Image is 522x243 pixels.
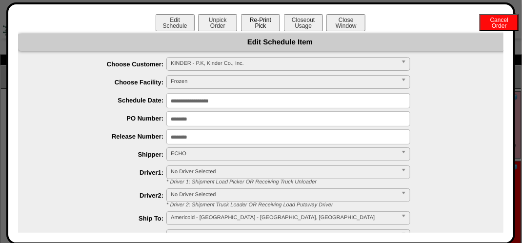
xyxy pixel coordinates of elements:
[198,14,237,31] button: UnpickOrder
[325,22,366,29] a: CloseWindow
[38,169,167,176] label: Driver1:
[38,79,167,86] label: Choose Facility:
[326,14,365,31] button: CloseWindow
[171,148,397,160] span: ECHO
[156,14,195,31] button: EditSchedule
[38,151,167,158] label: Shipper:
[38,133,167,140] label: Release Number:
[284,14,323,31] button: CloseoutUsage
[38,61,167,68] label: Choose Customer:
[171,166,397,178] span: No Driver Selected
[171,58,397,69] span: KINDER - P.K, Kinder Co., Inc.
[38,192,167,199] label: Driver2:
[38,115,167,122] label: PO Number:
[38,215,167,222] label: Ship To:
[171,212,397,223] span: Americold - [GEOGRAPHIC_DATA] - [GEOGRAPHIC_DATA], [GEOGRAPHIC_DATA]
[171,76,397,87] span: Frozen
[171,230,397,242] span: Pallets
[480,14,519,31] button: CancelOrder
[241,14,280,31] button: Re-PrintPick
[171,189,397,201] span: No Driver Selected
[38,97,167,104] label: Schedule Date:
